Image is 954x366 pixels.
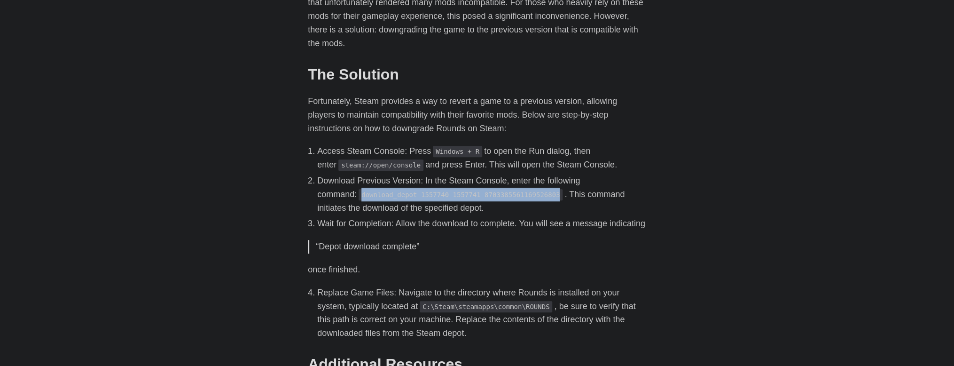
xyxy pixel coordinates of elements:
code: Windows + R [433,146,482,157]
p: once finished. [308,263,646,277]
li: Access Steam Console: Press to open the Run dialog, then enter and press Enter. This will open th... [317,144,646,172]
li: Replace Game Files: Navigate to the directory where Rounds is installed on your system, typically... [317,286,646,340]
code: C:\Steam\steamapps\common\ROUNDS [420,301,552,312]
p: “Depot download complete” [316,240,640,254]
p: Fortunately, Steam provides a way to revert a game to a previous version, allowing players to mai... [308,95,646,135]
code: steam://open/console [338,159,423,171]
li: Wait for Completion: Allow the download to complete. You will see a message indicating [317,217,646,231]
h2: The Solution [308,65,646,83]
li: Download Previous Version: In the Steam Console, enter the following command: . This command init... [317,174,646,215]
code: download_depot 1557740 1557741 8703385561169526803 [359,189,563,200]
